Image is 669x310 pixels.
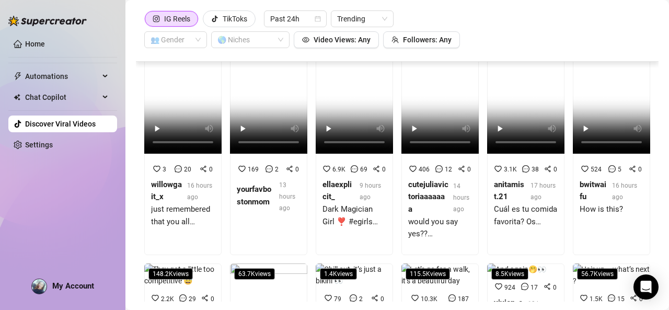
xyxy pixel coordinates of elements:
[323,165,330,173] span: heart
[383,31,460,48] button: Followers: Any
[164,11,190,27] div: IG Reels
[234,268,275,280] span: 63.7K views
[337,11,387,27] span: Trending
[14,72,22,81] span: thunderbolt
[14,94,20,101] img: Chat Copilot
[270,11,320,27] span: Past 24h
[295,166,299,173] span: 0
[52,281,94,291] span: My Account
[633,274,659,300] div: Open Intercom Messenger
[435,165,443,173] span: message
[638,166,642,173] span: 0
[211,15,218,22] span: tik-tok
[153,165,160,173] span: heart
[248,166,259,173] span: 169
[373,165,380,173] span: share-alt
[350,294,357,302] span: message
[581,165,589,173] span: heart
[403,36,452,44] span: Followers: Any
[237,185,271,206] strong: yourfavbostonmom
[286,165,293,173] span: share-alt
[530,284,538,291] span: 17
[360,166,367,173] span: 69
[495,283,502,290] span: heart
[144,263,222,286] img: They got a little too competitive 😅
[152,294,159,302] span: heart
[25,89,99,106] span: Chat Copilot
[553,166,557,173] span: 0
[144,16,222,255] a: 54.7Kviews3200willowgait_x16 hours agojust remembered that you all haven’t even heard the chorus ...
[209,166,213,173] span: 0
[360,182,381,201] span: 9 hours ago
[458,295,469,303] span: 187
[316,16,393,255] a: 50.9Kviews6.9K690ellaexplicit_9 hours agoDark Magician Girl ❣️ #egirls #altgirls #altfashion #alt...
[504,284,515,291] span: 924
[580,203,643,216] div: How is this?
[179,294,187,302] span: message
[421,295,437,303] span: 10.3K
[163,166,166,173] span: 3
[487,263,546,275] img: And again🤭👀
[419,166,430,173] span: 406
[314,36,371,44] span: Video Views: Any
[580,294,587,302] span: heart
[380,295,384,303] span: 0
[448,294,456,302] span: message
[382,166,386,173] span: 0
[316,263,393,286] img: Chill out, it’s just a bikini 👀
[302,36,309,43] span: eye
[238,165,246,173] span: heart
[322,180,352,202] strong: ellaexplicit_
[25,141,53,149] a: Settings
[401,16,479,255] a: 4.2Kviews406120cutejuliavictoriaaaaaaa14 hours agowould you say yes?? @cutejuliavictoriaaaaaaa #g...
[532,166,539,173] span: 38
[189,295,196,303] span: 29
[608,294,615,302] span: message
[200,165,207,173] span: share-alt
[279,181,295,212] span: 13 hours ago
[411,294,419,302] span: heart
[445,166,452,173] span: 12
[151,180,182,202] strong: willowgait_x
[153,15,160,22] span: instagram
[25,68,99,85] span: Automations
[371,294,378,302] span: share-alt
[494,165,502,173] span: heart
[32,279,47,294] img: ACg8ocIHWXlM0RLBhd0Ytqtd_3uzx9LT4kEdvkbM98yYC5YierYBh8Fm=s96-c
[25,40,45,48] a: Home
[573,263,650,286] img: Hair up … what’s next ?
[544,283,551,290] span: share-alt
[294,31,379,48] button: Video Views: Any
[266,165,273,173] span: message
[530,182,556,201] span: 17 hours ago
[618,166,621,173] span: 5
[406,268,450,280] span: 115.5K views
[334,295,341,303] span: 79
[184,166,191,173] span: 20
[553,284,557,291] span: 0
[315,16,321,22] span: calendar
[175,165,182,173] span: message
[391,36,399,43] span: team
[408,216,472,240] div: would you say yes?? @cutejuliavictoriaaaaaaa #gothbabe #gothgothghoth #gothgirls
[630,294,637,302] span: share-alt
[275,166,279,173] span: 2
[161,295,174,303] span: 2.2K
[544,165,551,173] span: share-alt
[320,268,357,280] span: 1.4K views
[223,11,247,27] div: TikToks
[612,182,637,201] span: 16 hours ago
[494,203,558,228] div: Cuál es tu comida favorita? Os [PERSON_NAME]👀 @anitamist.21 @mamilecheraclips @mamilechera.21 #vi...
[322,203,386,228] div: Dark Magician Girl ❣️ #egirls #altgirls #altfashion #altstyle #cosplaygirl
[230,16,307,255] a: 2.4Kviews16920yourfavbostonmom13 hours ago
[359,295,363,303] span: 2
[629,165,636,173] span: share-alt
[332,166,345,173] span: 6.9K
[409,165,417,173] span: heart
[573,16,650,255] a: 17.9Kviews52450bwitwaifu16 hours agoHow is this?
[458,165,465,173] span: share-alt
[577,268,618,280] span: 56.7K views
[351,165,358,173] span: message
[590,295,603,303] span: 1.5K
[453,182,469,213] span: 14 hours ago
